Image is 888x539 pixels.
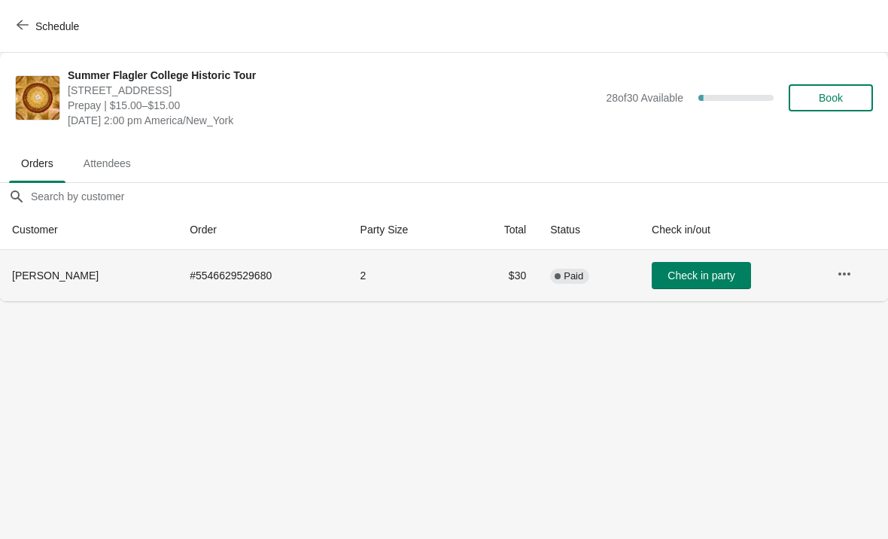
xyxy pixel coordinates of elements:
[35,20,79,32] span: Schedule
[178,210,348,250] th: Order
[178,250,348,301] td: # 5546629529680
[640,210,825,250] th: Check in/out
[348,250,464,301] td: 2
[538,210,640,250] th: Status
[16,76,59,120] img: Summer Flagler College Historic Tour
[68,83,598,98] span: [STREET_ADDRESS]
[668,269,734,282] span: Check in party
[9,150,65,177] span: Orders
[652,262,751,289] button: Check in party
[819,92,843,104] span: Book
[68,113,598,128] span: [DATE] 2:00 pm America/New_York
[464,250,538,301] td: $30
[68,98,598,113] span: Prepay | $15.00–$15.00
[464,210,538,250] th: Total
[12,269,99,282] span: [PERSON_NAME]
[789,84,873,111] button: Book
[564,270,583,282] span: Paid
[606,92,683,104] span: 28 of 30 Available
[8,13,91,40] button: Schedule
[30,183,888,210] input: Search by customer
[348,210,464,250] th: Party Size
[68,68,598,83] span: Summer Flagler College Historic Tour
[71,150,143,177] span: Attendees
